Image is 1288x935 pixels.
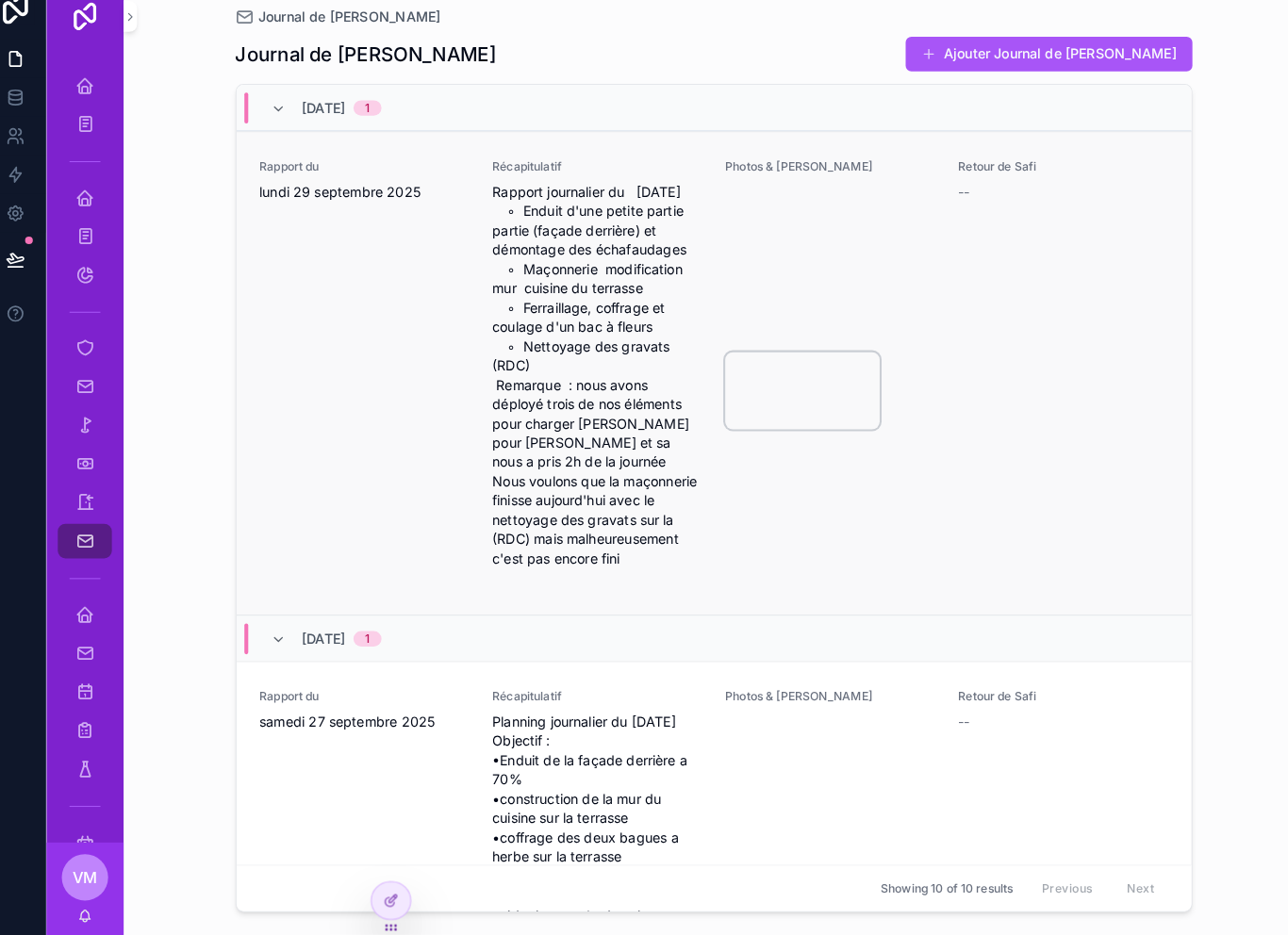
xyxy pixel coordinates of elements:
div: 1 [372,120,376,135]
span: Photos & [PERSON_NAME] [723,177,928,192]
img: App logo [83,23,113,53]
span: Récapitulatif [496,695,701,710]
span: [DATE] [310,118,353,137]
button: Ajouter Journal de [PERSON_NAME] [900,57,1180,91]
span: [DATE] [310,636,353,655]
span: samedi 27 septembre 2025 [269,717,473,736]
span: Récapitulatif [496,177,701,192]
h1: Journal de [PERSON_NAME] [245,61,500,88]
span: Journal de [PERSON_NAME] [268,28,446,47]
span: Photos & [PERSON_NAME] [723,695,928,710]
span: Showing 10 of 10 results [875,882,1004,897]
span: Retour de Safi [950,695,1155,710]
div: 1 [372,638,376,653]
div: scrollable content [60,75,136,845]
span: VM [86,867,110,890]
span: lundi 29 septembre 2025 [269,200,473,219]
a: Journal de [PERSON_NAME] [245,28,446,47]
span: -- [950,200,962,219]
a: Rapport dulundi 29 septembre 2025RécapitulatifRapport journalier du [DATE] ◦ Enduit d'une petite ... [246,150,1179,622]
span: Rapport du [269,177,473,192]
span: Retour de Safi [950,177,1155,192]
span: -- [950,717,962,736]
span: Rapport du [269,695,473,710]
span: Rapport journalier du [DATE] ◦ Enduit d'une petite partie partie (façade derrière) et démontage d... [496,200,701,596]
